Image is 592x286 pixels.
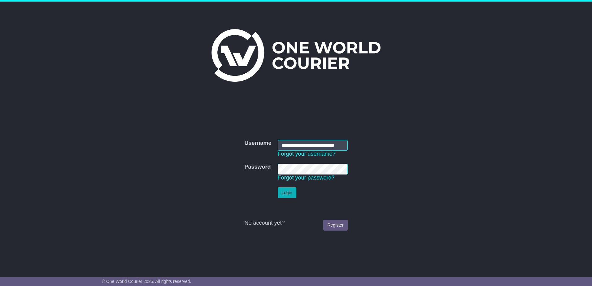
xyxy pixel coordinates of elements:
a: Register [323,220,347,231]
div: No account yet? [244,220,347,227]
a: Forgot your password? [278,175,335,181]
a: Forgot your username? [278,151,336,157]
button: Login [278,187,296,198]
label: Username [244,140,271,147]
span: © One World Courier 2025. All rights reserved. [102,279,191,284]
img: One World [211,29,381,82]
label: Password [244,164,271,171]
